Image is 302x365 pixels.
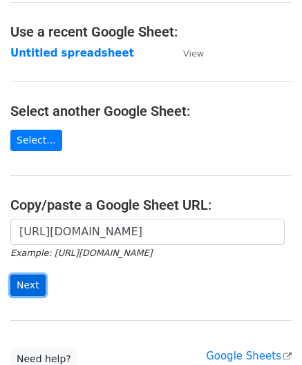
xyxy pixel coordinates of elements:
[10,275,46,296] input: Next
[10,103,292,119] h4: Select another Google Sheet:
[183,48,204,59] small: View
[10,47,134,59] a: Untitled spreadsheet
[10,23,292,40] h4: Use a recent Google Sheet:
[10,130,62,151] a: Select...
[10,219,285,245] input: Paste your Google Sheet URL here
[206,350,292,362] a: Google Sheets
[169,47,204,59] a: View
[10,248,152,258] small: Example: [URL][DOMAIN_NAME]
[10,197,292,213] h4: Copy/paste a Google Sheet URL:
